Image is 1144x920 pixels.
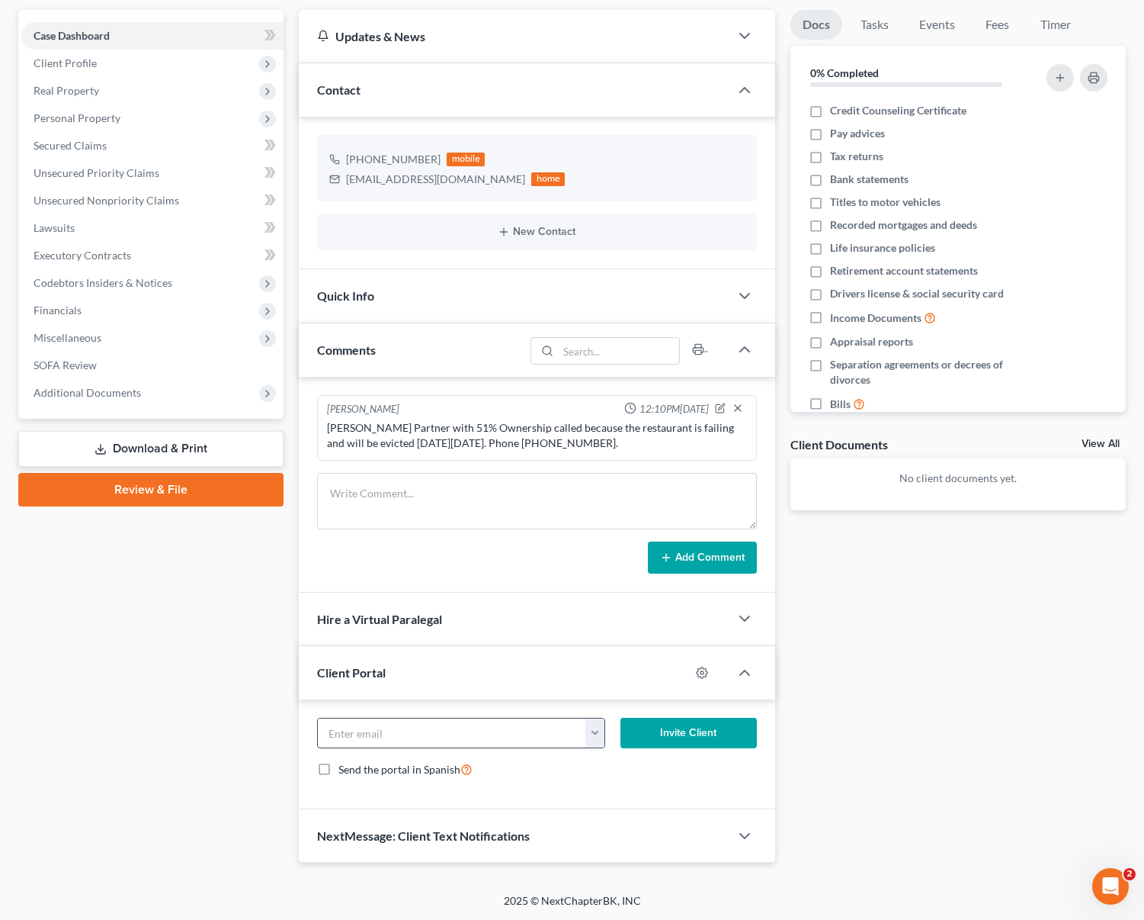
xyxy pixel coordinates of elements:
span: Contact [317,82,361,97]
button: Invite Client [620,718,757,748]
div: Client Documents [790,436,888,452]
span: NextMessage: Client Text Notifications [317,828,530,843]
span: 2 [1123,868,1136,880]
a: Secured Claims [21,132,284,159]
span: Miscellaneous [34,331,101,344]
span: Financials [34,304,82,317]
iframe: Intercom live chat [1092,868,1129,905]
a: Timer [1028,10,1083,40]
span: Secured Claims [34,139,107,152]
span: Quick Info [317,288,374,303]
span: Pay advices [830,126,885,141]
div: [PERSON_NAME] [327,402,399,417]
a: Tasks [848,10,901,40]
span: Additional Documents [34,386,141,399]
span: Executory Contracts [34,249,131,262]
input: Enter email [318,719,586,748]
a: Docs [790,10,842,40]
span: Case Dashboard [34,29,110,42]
span: Income Documents [830,310,921,326]
span: Separation agreements or decrees of divorces [830,357,1029,388]
a: Events [907,10,967,40]
span: Unsecured Nonpriority Claims [34,194,179,207]
a: Download & Print [18,431,284,467]
input: Search... [558,338,679,364]
div: home [531,172,565,186]
span: Drivers license & social security card [830,286,1004,301]
button: New Contact [329,226,744,238]
div: Updates & News [317,28,710,44]
strong: 0% Completed [810,66,879,79]
span: Appraisal reports [830,334,913,349]
span: Life insurance policies [830,240,935,256]
span: SOFA Review [34,359,97,372]
p: No client documents yet. [803,471,1114,486]
a: Review & File [18,473,284,507]
span: Unsecured Priority Claims [34,166,159,179]
div: mobile [447,153,485,166]
span: Bank statements [830,172,908,187]
button: Add Comment [648,542,757,574]
span: Lawsuits [34,221,75,234]
a: Fees [973,10,1022,40]
span: Retirement account statements [830,263,978,278]
a: Unsecured Priority Claims [21,159,284,187]
span: Titles to motor vehicles [830,195,941,210]
a: View All [1082,439,1120,449]
a: Unsecured Nonpriority Claims [21,187,284,214]
span: Credit Counseling Certificate [830,103,966,118]
span: Client Profile [34,56,97,69]
span: Tax returns [830,149,883,164]
span: Send the portal in Spanish [338,763,460,776]
span: 12:10PM[DATE] [639,402,709,417]
a: Lawsuits [21,214,284,242]
span: Codebtors Insiders & Notices [34,276,172,289]
a: SOFA Review [21,352,284,379]
a: Case Dashboard [21,22,284,50]
div: [EMAIL_ADDRESS][DOMAIN_NAME] [346,172,525,187]
span: Personal Property [34,111,120,124]
div: [PHONE_NUMBER] [346,152,441,167]
span: Comments [317,343,376,357]
a: Executory Contracts [21,242,284,269]
span: Client Portal [317,665,386,680]
span: Recorded mortgages and deeds [830,217,977,233]
span: Hire a Virtual Paralegal [317,612,442,626]
span: Bills [830,397,851,412]
div: [PERSON_NAME] Partner with 51% Ownership called because the restaurant is failing and will be evi... [327,420,746,451]
span: Real Property [34,84,99,97]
